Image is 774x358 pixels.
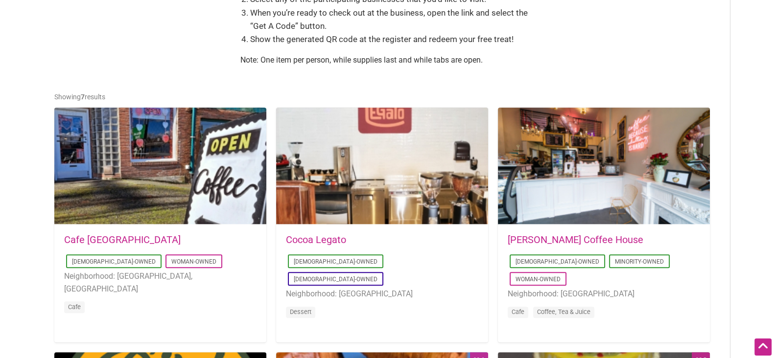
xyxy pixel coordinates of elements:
a: [DEMOGRAPHIC_DATA]-Owned [516,258,599,265]
a: [PERSON_NAME] Coffee House [508,234,643,246]
a: [DEMOGRAPHIC_DATA]-Owned [72,258,156,265]
li: Neighborhood: [GEOGRAPHIC_DATA] [286,288,478,300]
a: [DEMOGRAPHIC_DATA]-Owned [294,258,377,265]
a: Woman-Owned [516,276,561,283]
div: Scroll Back to Top [754,338,772,356]
span: Showing results [54,93,105,101]
li: Neighborhood: [GEOGRAPHIC_DATA] [508,288,700,300]
a: [DEMOGRAPHIC_DATA]-Owned [294,276,377,283]
li: Neighborhood: [GEOGRAPHIC_DATA], [GEOGRAPHIC_DATA] [64,270,257,295]
b: 7 [81,93,85,101]
a: Cafe [512,308,524,315]
a: Cafe [GEOGRAPHIC_DATA] [64,234,181,246]
a: Cocoa Legato [286,234,346,246]
a: Minority-Owned [615,258,664,265]
a: Coffee, Tea & Juice [537,308,590,315]
li: Show the generated QR code at the register and redeem your free treat! [250,33,534,46]
li: When you’re ready to check out at the business, open the link and select the “Get A Code” button. [250,6,534,33]
a: Dessert [290,308,311,315]
a: Woman-Owned [171,258,216,265]
a: Cafe [68,303,81,311]
p: Note: One item per person, while supplies last and while tabs are open. [240,54,534,67]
